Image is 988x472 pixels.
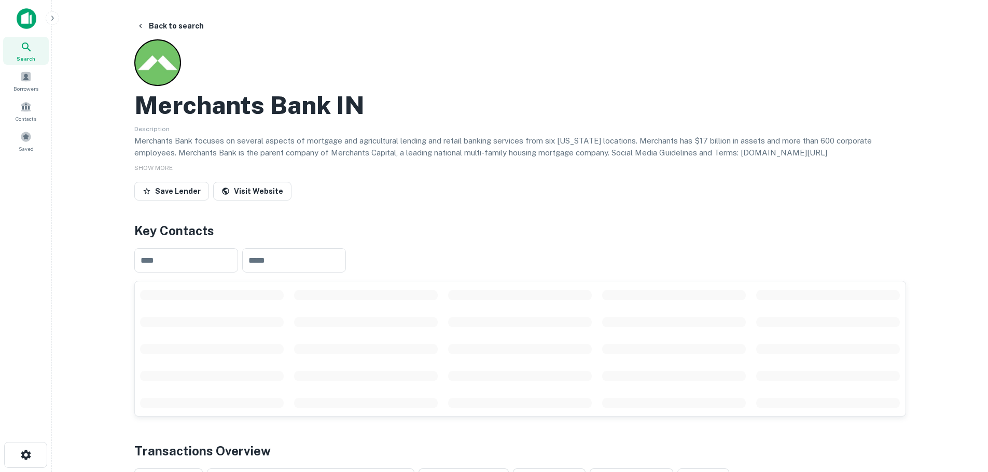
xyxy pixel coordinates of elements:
[3,37,49,65] a: Search
[3,97,49,125] a: Contacts
[213,182,291,201] a: Visit Website
[3,67,49,95] a: Borrowers
[936,389,988,439] iframe: Chat Widget
[132,17,208,35] button: Back to search
[135,281,906,416] div: scrollable content
[3,127,49,155] a: Saved
[17,54,35,63] span: Search
[134,125,170,133] span: Description
[134,221,906,240] h4: Key Contacts
[134,441,271,460] h4: Transactions Overview
[134,135,906,159] p: Merchants Bank focuses on several aspects of mortgage and agricultural lending and retail banking...
[16,115,36,123] span: Contacts
[13,84,38,93] span: Borrowers
[134,90,365,120] h2: Merchants Bank IN
[134,182,209,201] button: Save Lender
[134,164,173,171] span: SHOW MORE
[19,145,34,153] span: Saved
[17,8,36,29] img: capitalize-icon.png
